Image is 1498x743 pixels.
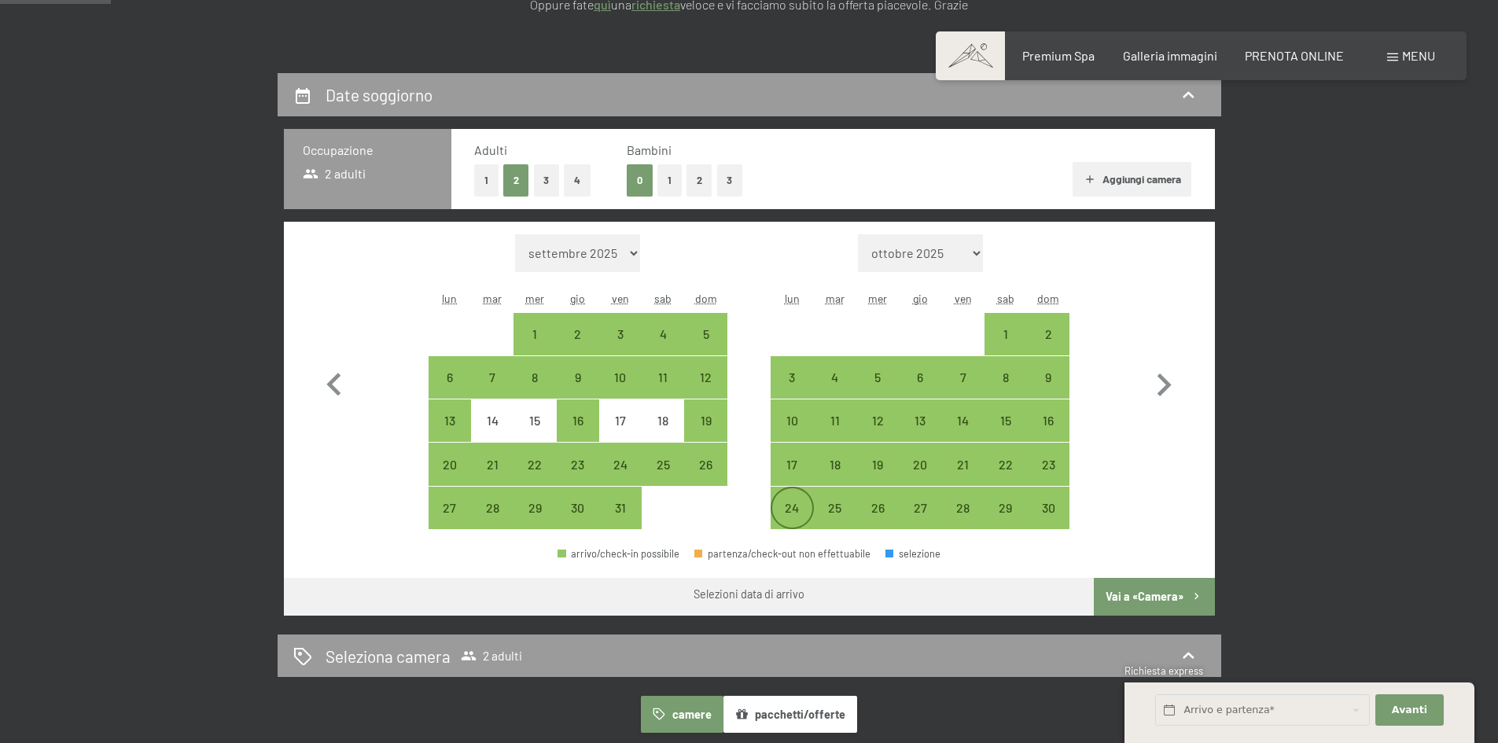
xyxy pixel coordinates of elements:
[985,313,1027,355] div: Sat Nov 01 2025
[471,487,513,529] div: Tue Oct 28 2025
[684,399,727,442] div: arrivo/check-in possibile
[814,443,856,485] div: Tue Nov 18 2025
[771,443,813,485] div: arrivo/check-in possibile
[985,399,1027,442] div: Sat Nov 15 2025
[429,443,471,485] div: Mon Oct 20 2025
[684,399,727,442] div: Sun Oct 19 2025
[473,458,512,498] div: 21
[513,399,556,442] div: arrivo/check-in non effettuabile
[471,443,513,485] div: Tue Oct 21 2025
[868,292,887,305] abbr: mercoledì
[429,443,471,485] div: arrivo/check-in possibile
[1029,371,1068,410] div: 9
[856,443,899,485] div: Wed Nov 19 2025
[471,356,513,399] div: arrivo/check-in possibile
[1123,48,1217,63] a: Galleria immagini
[513,313,556,355] div: arrivo/check-in possibile
[684,356,727,399] div: arrivo/check-in possibile
[627,164,653,197] button: 0
[1094,578,1214,616] button: Vai a «Camera»
[684,313,727,355] div: Sun Oct 05 2025
[858,371,897,410] div: 5
[642,399,684,442] div: Sat Oct 18 2025
[913,292,928,305] abbr: giovedì
[941,487,984,529] div: Fri Nov 28 2025
[941,399,984,442] div: arrivo/check-in possibile
[686,414,725,454] div: 19
[856,356,899,399] div: Wed Nov 05 2025
[643,328,683,367] div: 4
[997,292,1014,305] abbr: sabato
[941,443,984,485] div: arrivo/check-in possibile
[612,292,629,305] abbr: venerdì
[513,356,556,399] div: arrivo/check-in possibile
[943,371,982,410] div: 7
[515,371,554,410] div: 8
[899,443,941,485] div: Thu Nov 20 2025
[557,356,599,399] div: arrivo/check-in possibile
[899,487,941,529] div: arrivo/check-in possibile
[601,414,640,454] div: 17
[686,164,712,197] button: 2
[943,458,982,498] div: 21
[684,313,727,355] div: arrivo/check-in possibile
[442,292,457,305] abbr: lunedì
[1022,48,1095,63] span: Premium Spa
[1027,356,1069,399] div: Sun Nov 09 2025
[642,443,684,485] div: Sat Oct 25 2025
[856,487,899,529] div: Wed Nov 26 2025
[1027,399,1069,442] div: Sun Nov 16 2025
[641,696,723,732] button: camere
[430,502,469,541] div: 27
[814,487,856,529] div: arrivo/check-in possibile
[856,487,899,529] div: arrivo/check-in possibile
[1037,292,1059,305] abbr: domenica
[429,487,471,529] div: arrivo/check-in possibile
[856,399,899,442] div: Wed Nov 12 2025
[558,502,598,541] div: 30
[814,443,856,485] div: arrivo/check-in possibile
[986,502,1025,541] div: 29
[1141,234,1187,530] button: Mese successivo
[858,414,897,454] div: 12
[525,292,544,305] abbr: mercoledì
[986,458,1025,498] div: 22
[772,414,812,454] div: 10
[1027,443,1069,485] div: Sun Nov 23 2025
[899,487,941,529] div: Thu Nov 27 2025
[686,371,725,410] div: 12
[985,356,1027,399] div: Sat Nov 08 2025
[429,356,471,399] div: Mon Oct 06 2025
[515,502,554,541] div: 29
[955,292,972,305] abbr: venerdì
[856,356,899,399] div: arrivo/check-in possibile
[515,458,554,498] div: 22
[642,356,684,399] div: Sat Oct 11 2025
[643,414,683,454] div: 18
[503,164,529,197] button: 2
[599,356,642,399] div: arrivo/check-in possibile
[985,313,1027,355] div: arrivo/check-in possibile
[1124,664,1203,677] span: Richiesta express
[772,458,812,498] div: 17
[771,487,813,529] div: Mon Nov 24 2025
[814,487,856,529] div: Tue Nov 25 2025
[694,587,804,602] div: Selezioni data di arrivo
[1375,694,1443,726] button: Avanti
[599,487,642,529] div: Fri Oct 31 2025
[1027,356,1069,399] div: arrivo/check-in possibile
[1029,458,1068,498] div: 23
[717,164,743,197] button: 3
[326,85,432,105] h2: Date soggiorno
[557,487,599,529] div: Thu Oct 30 2025
[900,371,940,410] div: 6
[473,414,512,454] div: 14
[941,399,984,442] div: Fri Nov 14 2025
[557,443,599,485] div: Thu Oct 23 2025
[1392,703,1427,717] span: Avanti
[856,399,899,442] div: arrivo/check-in possibile
[899,399,941,442] div: arrivo/check-in possibile
[643,371,683,410] div: 11
[513,487,556,529] div: Wed Oct 29 2025
[599,487,642,529] div: arrivo/check-in possibile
